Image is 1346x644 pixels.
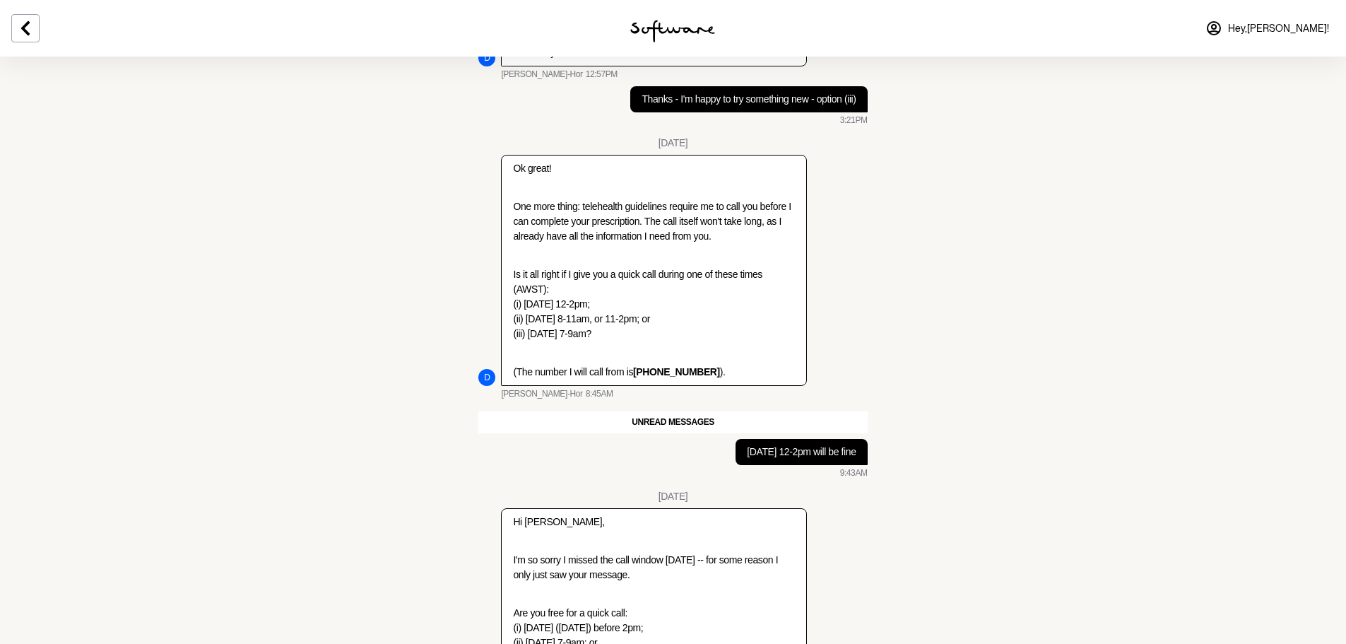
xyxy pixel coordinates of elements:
[840,468,868,479] time: 2025-09-17T01:43:44.737Z
[513,267,794,341] p: Is it all right if I give you a quick call during one of these times (AWST): (i) [DATE] 12-2pm; (...
[840,115,868,127] time: 2025-09-15T07:21:40.479Z
[633,366,720,377] strong: [PHONE_NUMBER]
[478,369,495,386] div: D
[747,445,856,459] p: [DATE] 12-2pm will be fine
[586,69,618,81] time: 2025-09-15T04:57:51.515Z
[513,553,794,582] p: I'm so sorry I missed the call window [DATE] -- for some reason I only just saw your message.
[642,92,856,107] p: Thanks - I'm happy to try something new - option (iii)
[513,515,794,529] p: Hi [PERSON_NAME],
[586,389,613,400] time: 2025-09-17T00:45:24.154Z
[501,389,582,400] span: [PERSON_NAME]-Hor
[478,369,495,386] div: Dr. Kirsty Wallace-Hor
[513,161,794,176] p: Ok great!
[501,69,582,81] span: [PERSON_NAME]-Hor
[659,491,688,503] div: [DATE]
[513,199,794,244] p: One more thing: telehealth guidelines require me to call you before I can complete your prescript...
[630,20,715,42] img: software logo
[659,137,688,149] div: [DATE]
[513,365,794,380] p: (The number I will call from is ).
[478,411,867,434] div: unread messages
[478,49,495,66] div: D
[478,49,495,66] div: Dr. Kirsty Wallace-Hor
[1197,11,1338,45] a: Hey,[PERSON_NAME]!
[1228,23,1329,35] span: Hey, [PERSON_NAME] !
